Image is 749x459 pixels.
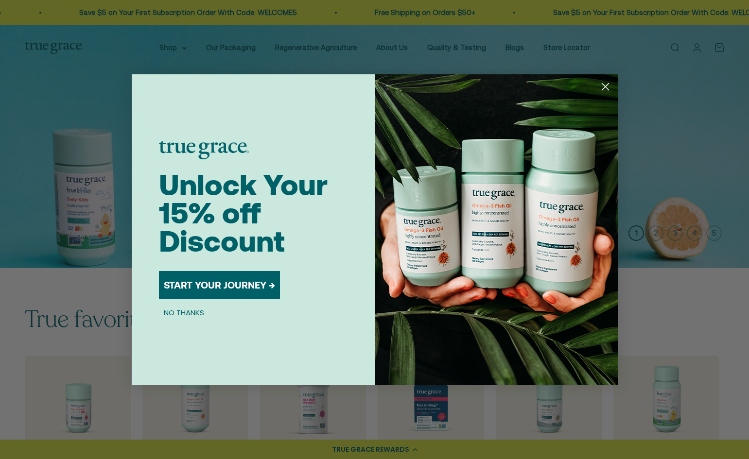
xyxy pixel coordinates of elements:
button: NO THANKS [159,307,209,319]
img: logo placeholder [159,141,249,159]
span: Unlock Your 15% off Discount [159,168,328,258]
button: START YOUR JOURNEY → [159,271,280,299]
button: Close dialog [597,78,614,95]
img: 098727d5-50f8-4f9b-9554-844bb8da1403.jpeg [375,74,618,385]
